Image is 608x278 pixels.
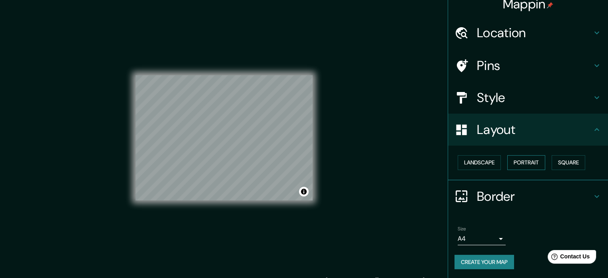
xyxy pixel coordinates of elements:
div: Border [448,180,608,212]
div: Style [448,82,608,114]
button: Toggle attribution [299,187,309,196]
button: Landscape [458,155,501,170]
h4: Layout [477,122,592,138]
div: Location [448,17,608,49]
div: Layout [448,114,608,146]
button: Portrait [507,155,545,170]
h4: Border [477,188,592,204]
h4: Location [477,25,592,41]
div: A4 [458,232,506,245]
img: pin-icon.png [547,2,553,8]
div: Pins [448,50,608,82]
iframe: Help widget launcher [537,247,599,269]
button: Square [552,155,585,170]
button: Create your map [455,255,514,270]
canvas: Map [136,75,313,200]
label: Size [458,225,466,232]
h4: Pins [477,58,592,74]
h4: Style [477,90,592,106]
